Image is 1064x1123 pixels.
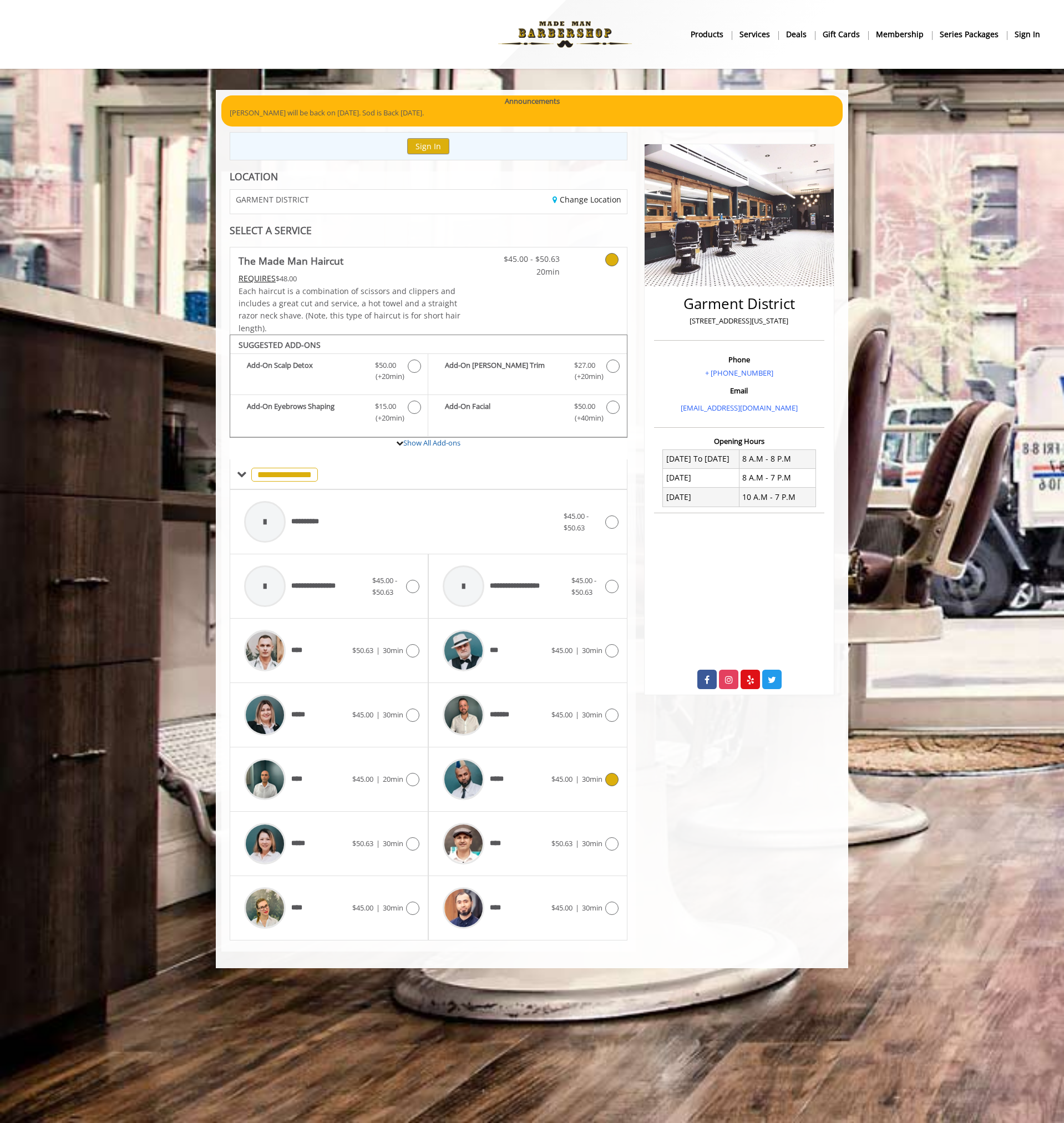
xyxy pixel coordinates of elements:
[786,28,807,41] b: Deals
[683,26,732,42] a: Productsproducts
[494,253,560,265] span: $45.00 - $50.63
[574,401,595,412] span: $50.00
[657,296,822,312] h2: Garment District
[940,28,999,41] b: Series packages
[352,774,373,784] span: $45.00
[376,645,380,655] span: |
[575,774,579,784] span: |
[239,340,321,350] b: SUGGESTED ADD-ONS
[663,468,739,487] td: [DATE]
[582,838,602,848] span: 30min
[876,28,924,41] b: Membership
[663,488,739,507] td: [DATE]
[739,488,815,507] td: 10 A.M - 7 P.M
[239,253,343,269] b: The Made Man Haircut
[551,838,572,848] span: $50.63
[1007,26,1048,42] a: sign insign in
[383,903,403,913] span: 30min
[352,838,373,848] span: $50.63
[494,266,560,278] span: 20min
[239,272,462,285] div: $48.00
[657,315,822,327] p: [STREET_ADDRESS][US_STATE]
[383,645,403,655] span: 30min
[230,107,834,119] p: [PERSON_NAME] will be back on [DATE]. Sod is Back [DATE].
[823,28,860,41] b: gift cards
[582,645,602,655] span: 30min
[868,26,932,42] a: MembershipMembership
[239,273,276,284] span: This service needs some Advance to be paid before we block your appointment
[657,387,822,394] h3: Email
[375,401,396,412] span: $15.00
[553,194,621,205] a: Change Location
[575,645,579,655] span: |
[739,468,815,487] td: 8 A.M - 7 P.M
[815,26,868,42] a: Gift cardsgift cards
[369,412,402,424] span: (+20min )
[575,838,579,848] span: |
[505,95,560,107] b: Announcements
[582,774,602,784] span: 30min
[383,838,403,848] span: 30min
[434,360,621,386] label: Add-On Beard Trim
[445,401,563,424] b: Add-On Facial
[778,26,815,42] a: DealsDeals
[369,371,402,382] span: (+20min )
[376,774,380,784] span: |
[582,903,602,913] span: 30min
[575,903,579,913] span: |
[739,28,770,41] b: Services
[932,26,1007,42] a: Series packagesSeries packages
[705,368,773,378] a: + [PHONE_NUMBER]
[445,360,563,383] b: Add-On [PERSON_NAME] Trim
[657,356,822,363] h3: Phone
[230,170,278,183] b: LOCATION
[407,138,449,154] button: Sign In
[582,710,602,720] span: 30min
[574,360,595,371] span: $27.00
[1015,28,1040,41] b: sign in
[236,360,422,386] label: Add-On Scalp Detox
[434,401,621,427] label: Add-On Facial
[247,360,364,383] b: Add-On Scalp Detox
[663,449,739,468] td: [DATE] To [DATE]
[732,26,778,42] a: ServicesServices
[376,710,380,720] span: |
[352,903,373,913] span: $45.00
[551,774,572,784] span: $45.00
[230,335,627,438] div: The Made Man Haircut Add-onS
[691,28,723,41] b: products
[551,710,572,720] span: $45.00
[551,645,572,655] span: $45.00
[383,774,403,784] span: 20min
[352,710,373,720] span: $45.00
[352,645,373,655] span: $50.63
[571,575,596,597] span: $45.00 - $50.63
[564,511,589,533] span: $45.00 - $50.63
[568,371,601,382] span: (+20min )
[372,575,397,597] span: $45.00 - $50.63
[551,903,572,913] span: $45.00
[236,401,422,427] label: Add-On Eyebrows Shaping
[376,903,380,913] span: |
[383,710,403,720] span: 30min
[681,403,798,413] a: [EMAIL_ADDRESS][DOMAIN_NAME]
[654,437,824,445] h3: Opening Hours
[247,401,364,424] b: Add-On Eyebrows Shaping
[376,838,380,848] span: |
[230,225,627,236] div: SELECT A SERVICE
[403,438,460,448] a: Show All Add-ons
[239,286,460,333] span: Each haircut is a combination of scissors and clippers and includes a great cut and service, a ho...
[568,412,601,424] span: (+40min )
[236,195,309,204] span: GARMENT DISTRICT
[375,360,396,371] span: $50.00
[489,4,641,65] img: Made Man Barbershop logo
[739,449,815,468] td: 8 A.M - 8 P.M
[575,710,579,720] span: |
